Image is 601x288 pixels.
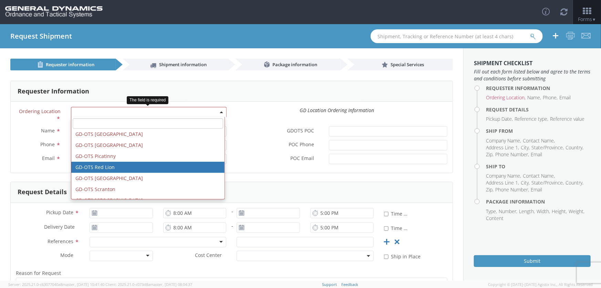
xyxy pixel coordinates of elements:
span: master, [DATE] 10:41:40 [62,282,104,287]
li: Reference type [515,116,548,122]
li: Address Line 1 [486,144,519,151]
input: Time Definite [384,212,388,216]
li: Phone Number [495,151,529,158]
li: Type [486,208,497,215]
li: State/Province [531,144,564,151]
h3: Shipment Checklist [474,60,591,67]
button: Submit [474,255,591,267]
span: Mode [60,252,73,258]
li: Weight [569,208,584,215]
li: Reference value [550,116,584,122]
span: POC Email [290,155,314,163]
li: City [521,179,530,186]
h3: Requester Information [18,88,89,95]
li: GD-OTS [GEOGRAPHIC_DATA] [71,140,224,151]
li: Address Line 1 [486,179,519,186]
input: Time Definite [384,226,388,231]
span: Special Services [391,61,424,68]
span: Phone [40,141,55,148]
span: GDOTS POC [287,127,314,135]
li: Email [559,94,571,101]
h3: Request Details [18,189,67,196]
li: Width [537,208,550,215]
div: The field is required [127,96,168,104]
li: Email [531,151,542,158]
h4: Ship From [486,128,591,133]
h4: Request Shipment [10,32,72,40]
label: Ship in Place [384,252,422,260]
label: Time Definite [384,224,411,232]
a: Requester information [10,59,116,70]
li: Height [552,208,567,215]
li: Phone [543,94,558,101]
h4: Request Details [486,107,591,112]
li: Email [531,186,542,193]
span: ▼ [592,17,596,22]
li: Length [519,208,535,215]
a: Special Services [348,59,453,70]
li: Contact Name [523,137,555,144]
input: Ship in Place [384,255,388,259]
li: GD-OTS Red Lion [71,162,224,173]
span: Pickup Date [46,209,73,216]
li: Phone Number [495,186,529,193]
li: Pickup Date [486,116,513,122]
li: Content [486,215,504,222]
li: Zip [486,151,494,158]
li: Contact Name [523,172,555,179]
h4: Requester Information [486,86,591,91]
span: Copyright © [DATE]-[DATE] Agistix Inc., All Rights Reserved [488,282,593,287]
li: GD-OTS Scranton [71,184,224,195]
li: Ordering Location [486,94,526,101]
a: Feedback [341,282,358,287]
i: GD Location Ordering Information [300,107,374,113]
li: State/Province [531,179,564,186]
span: Delivery Date [44,224,75,231]
h4: Ship To [486,164,591,169]
li: Number [499,208,517,215]
img: gd-ots-0c3321f2eb4c994f95cb.png [5,6,103,18]
li: Company Name [486,172,521,179]
span: Server: 2025.21.0-c63077040a8 [8,282,104,287]
span: POC Phone [289,141,314,149]
span: Package information [272,61,317,68]
span: Name [41,127,55,134]
span: Requester information [46,61,94,68]
span: Shipment information [159,61,207,68]
li: Zip [486,186,494,193]
a: Package information [235,59,341,70]
span: Cost Center [195,252,222,260]
span: Forms [578,16,596,22]
h4: Package Information [486,199,591,204]
span: master, [DATE] 08:04:37 [150,282,192,287]
li: GD-OTS [GEOGRAPHIC_DATA] [71,195,224,206]
span: Fill out each form listed below and agree to the terms and conditions before submitting [474,68,591,82]
li: Country [566,179,583,186]
span: References [48,238,73,245]
li: City [521,144,530,151]
li: GD-OTS [GEOGRAPHIC_DATA] [71,173,224,184]
span: Reason for Request [16,270,61,276]
li: GD-OTS Picatinny [71,151,224,162]
a: Shipment information [123,59,228,70]
li: Country [566,144,583,151]
li: Company Name [486,137,521,144]
li: GD-OTS [GEOGRAPHIC_DATA] [71,129,224,140]
span: Ordering Location [19,108,61,115]
span: Email [42,155,55,161]
label: Time Definite [384,209,411,217]
li: Name [527,94,541,101]
span: Client: 2025.21.0-c073d8a [105,282,192,287]
input: Shipment, Tracking or Reference Number (at least 4 chars) [371,29,543,43]
a: Support [322,282,337,287]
